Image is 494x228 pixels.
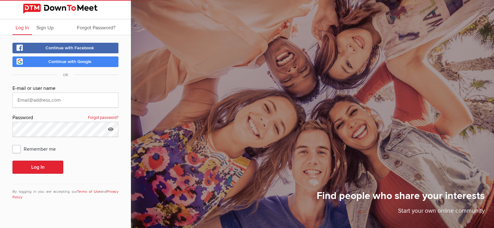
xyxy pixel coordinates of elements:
a: Continue with Facebook [12,43,118,53]
span: Forgot Password? [77,25,115,31]
div: Password [12,114,118,122]
span: Sign Up [36,25,54,31]
a: Forgot password? [88,114,118,122]
span: Continue with Facebook [46,45,94,51]
a: Log In [12,19,32,35]
h1: Find people who share your interests [317,190,485,206]
div: By logging in you are accepting our and [12,184,118,200]
div: E-mail or user name [12,85,118,93]
a: Forgot Password? [74,19,118,35]
button: Log In [12,161,63,174]
input: Email@address.com [12,93,118,108]
a: Sign Up [33,19,57,35]
a: Continue with Google [12,56,118,67]
p: Start your own online community [317,206,485,219]
span: Log In [16,25,29,31]
a: Terms of Use [77,189,101,194]
span: Continue with Google [48,59,91,64]
span: OR [57,73,74,77]
img: DownToMeet [23,4,108,14]
span: Remember me [12,143,62,154]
